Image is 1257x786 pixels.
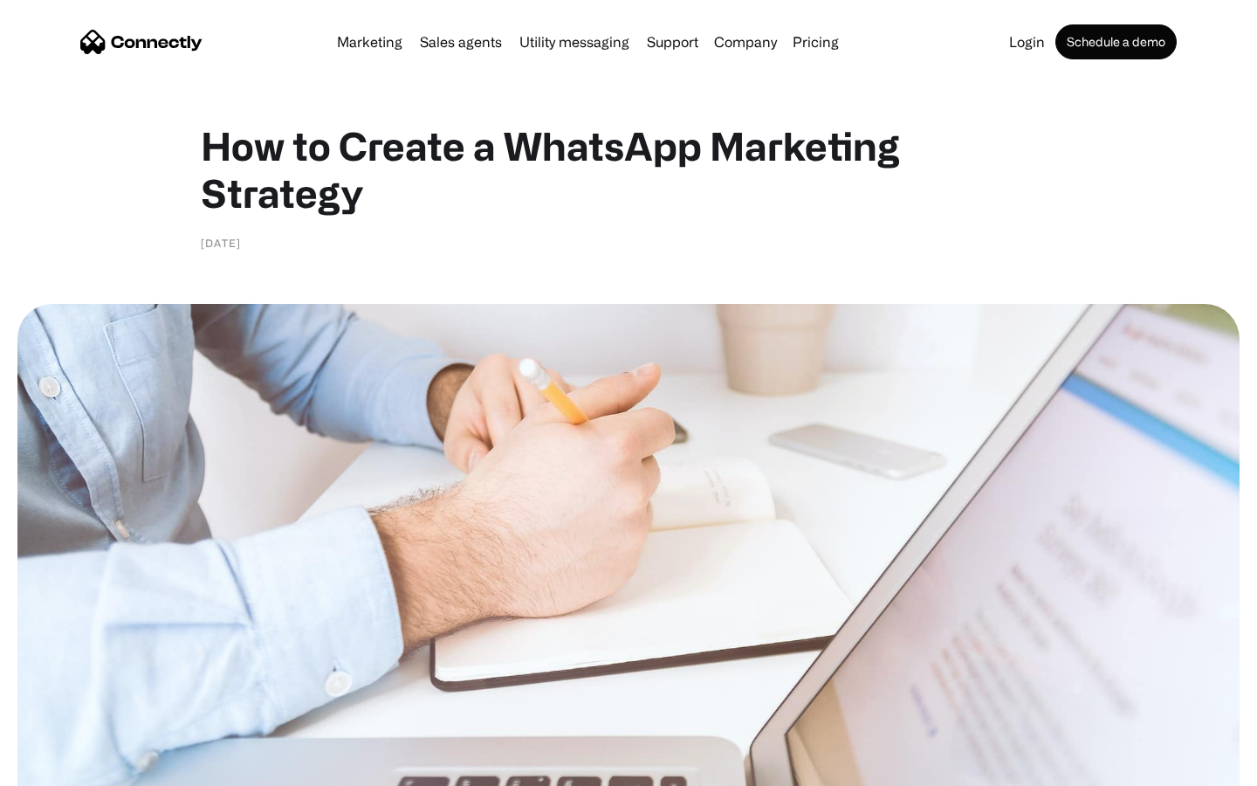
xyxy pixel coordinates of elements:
h1: How to Create a WhatsApp Marketing Strategy [201,122,1056,217]
a: Marketing [330,35,409,49]
ul: Language list [35,755,105,780]
div: Company [714,30,777,54]
a: Pricing [786,35,846,49]
a: Login [1002,35,1052,49]
a: Utility messaging [512,35,636,49]
a: Sales agents [413,35,509,49]
div: [DATE] [201,234,241,252]
a: Schedule a demo [1055,24,1177,59]
a: Support [640,35,705,49]
aside: Language selected: English [17,755,105,780]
